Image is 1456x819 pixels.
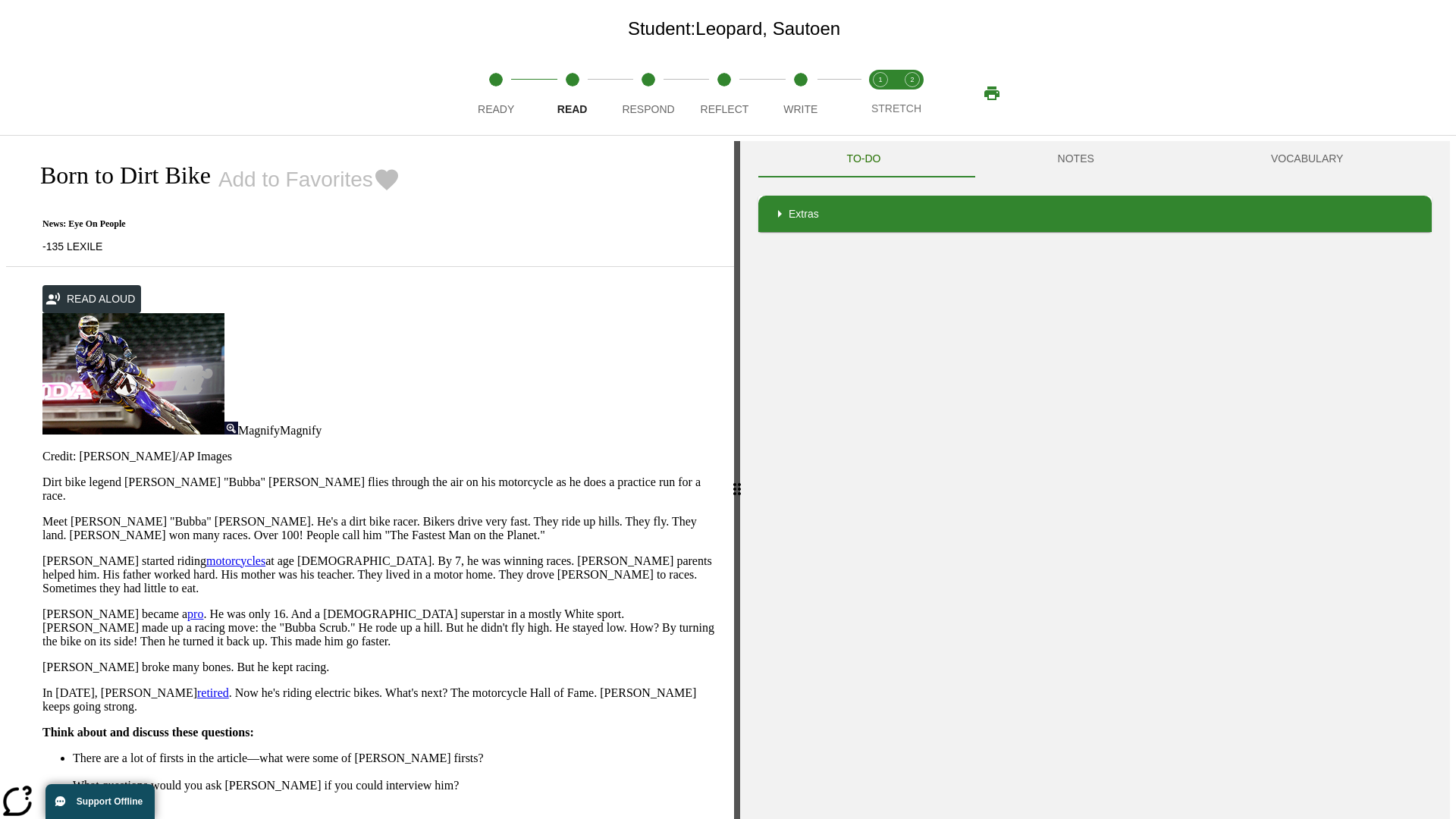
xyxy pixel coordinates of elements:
[42,313,224,435] img: Motocross racer James Stewart flies through the air on his dirt bike.
[680,52,768,135] button: Reflect step 4 of 5
[758,141,969,177] button: TO-DO
[42,285,141,313] button: Read Aloud
[280,424,322,437] span: Magnify
[452,52,540,135] button: Ready step 1 of 5
[73,779,716,792] li: What questions would you ask [PERSON_NAME] if you could interview him?
[42,661,716,674] p: [PERSON_NAME] broke many bones. But he kept racing.
[238,424,280,437] span: Magnify
[910,76,914,83] text: 2
[701,103,749,115] span: Reflect
[622,103,674,115] span: Respond
[187,607,203,620] a: pro
[6,141,734,811] div: reading
[878,76,882,83] text: 1
[42,515,716,542] p: Meet [PERSON_NAME] "Bubba" [PERSON_NAME]. He's a dirt bike racer. Bikers drive very fast. They ri...
[42,686,716,714] p: In [DATE], [PERSON_NAME] . Now he's riding electric bikes. What's next? The motorcycle Hall of Fa...
[42,554,716,595] p: [PERSON_NAME] started riding at age [DEMOGRAPHIC_DATA]. By 7, he was winning races. [PERSON_NAME]...
[758,141,1432,177] div: Instructional Panel Tabs
[757,52,845,135] button: Write step 5 of 5
[42,450,716,463] p: Credit: [PERSON_NAME]/AP Images
[42,726,254,739] strong: Think about and discuss these questions:
[24,218,400,230] p: News: Eye On People
[73,752,716,765] li: There are a lot of firsts in the article—what were some of [PERSON_NAME] firsts?
[224,422,238,435] img: Magnify
[528,52,616,135] button: Read step 2 of 5
[969,141,1182,177] button: NOTES
[789,206,819,222] p: Extras
[197,686,229,699] a: retired
[1182,141,1432,177] button: VOCABULARY
[478,103,514,115] span: Ready
[858,52,902,135] button: Stretch Read step 1 of 2
[206,554,265,567] a: motorcycles
[890,52,934,135] button: Stretch Respond step 2 of 2
[42,475,716,503] p: Dirt bike legend [PERSON_NAME] "Bubba" [PERSON_NAME] flies through the air on his motorcycle as h...
[871,102,921,115] span: STRETCH
[740,141,1450,819] div: activity
[45,784,155,819] button: Support Offline
[557,103,588,115] span: Read
[968,80,1016,107] button: Print
[604,52,692,135] button: Respond step 3 of 5
[734,141,740,819] div: Press Enter or Spacebar and then press right and left arrow keys to move the slider
[758,196,1432,232] div: Extras
[783,103,817,115] span: Write
[24,239,400,254] p: -135 LEXILE
[77,796,143,807] span: Support Offline
[42,607,716,648] p: [PERSON_NAME] became a . He was only 16. And a [DEMOGRAPHIC_DATA] superstar in a mostly White spo...
[24,162,211,190] h2: Born to Dirt Bike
